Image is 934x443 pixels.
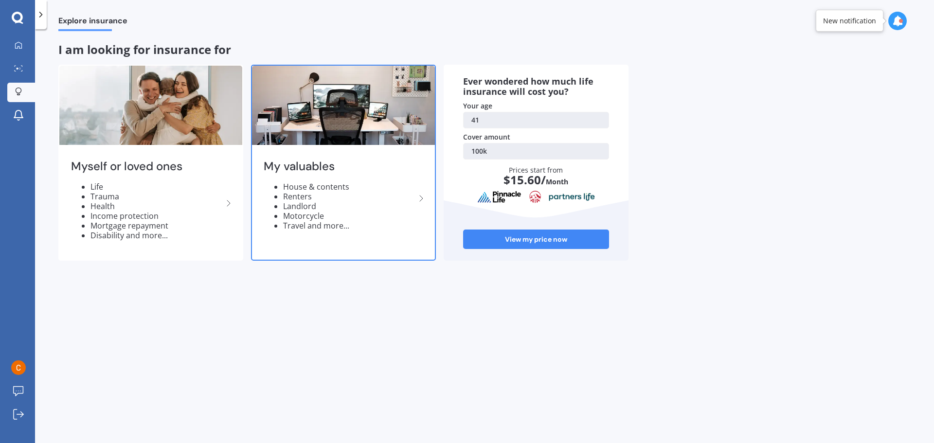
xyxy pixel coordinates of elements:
div: Prices start from [473,165,599,195]
li: Life [90,182,223,192]
img: pinnacle [477,191,522,203]
img: My valuables [252,66,435,145]
h2: My valuables [264,159,415,174]
li: Trauma [90,192,223,201]
li: House & contents [283,182,415,192]
li: Renters [283,192,415,201]
li: Health [90,201,223,211]
li: Landlord [283,201,415,211]
div: Your age [463,101,609,111]
li: Mortgage repayment [90,221,223,230]
a: 100k [463,143,609,159]
h2: Myself or loved ones [71,159,223,174]
a: 41 [463,112,609,128]
li: Travel and more... [283,221,415,230]
a: View my price now [463,230,609,249]
span: I am looking for insurance for [58,41,231,57]
li: Income protection [90,211,223,221]
div: Cover amount [463,132,609,142]
div: Ever wondered how much life insurance will cost you? [463,76,609,97]
span: Explore insurance [58,16,127,29]
img: ACg8ocI1TdaXdskcKHL41EKuorgDkWCZyKoFojEohcTeT2XPhe4ElA=s96-c [11,360,26,375]
li: Motorcycle [283,211,415,221]
img: aia [529,191,541,203]
img: Myself or loved ones [59,66,242,145]
li: Disability and more... [90,230,223,240]
span: Month [546,177,568,186]
div: New notification [823,16,876,26]
span: $ 15.60 / [503,172,546,188]
img: partnersLife [549,193,595,201]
